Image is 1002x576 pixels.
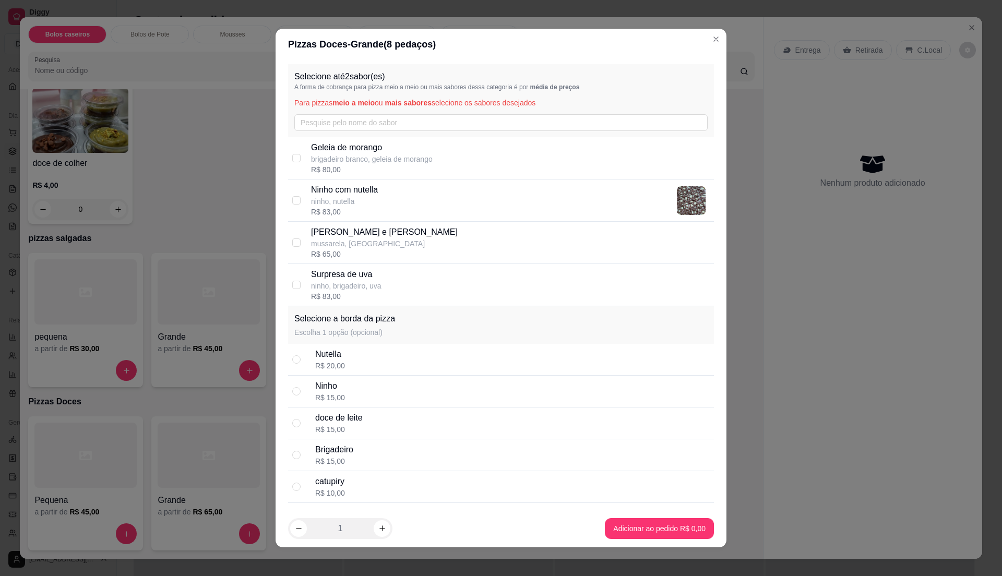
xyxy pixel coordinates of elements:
[311,184,378,196] p: Ninho com nutella
[294,98,708,108] p: Para pizzas ou selecione os sabores desejados
[385,99,432,107] span: mais sabores
[290,520,307,537] button: decrease-product-quantity
[708,31,724,47] button: Close
[311,141,433,154] p: Geleia de morango
[605,518,714,539] button: Adicionar ao pedido R$ 0,00
[311,291,381,302] div: R$ 83,00
[294,70,708,83] p: Selecione até 2 sabor(es)
[311,226,458,238] p: [PERSON_NAME] e [PERSON_NAME]
[311,268,381,281] p: Surpresa de uva
[315,475,345,488] div: catupiry
[294,313,395,325] p: Selecione a borda da pizza
[315,507,345,520] div: cheddar
[294,114,708,131] input: Pesquise pelo nome do sabor
[294,83,708,91] p: A forma de cobrança para pizza meio a meio ou mais sabores dessa categoria é por
[315,380,345,392] div: Ninho
[315,361,345,371] div: R$ 20,00
[288,37,714,52] div: Pizzas Doces - Grande ( 8 pedaços)
[315,348,345,361] div: Nutella
[530,83,580,91] span: média de preços
[315,412,363,424] div: doce de leite
[311,249,458,259] div: R$ 65,00
[315,456,353,466] div: R$ 15,00
[374,520,390,537] button: increase-product-quantity
[311,164,433,175] div: R$ 80,00
[294,327,395,338] p: Escolha 1 opção (opcional)
[332,99,375,107] span: meio a meio
[311,196,378,207] p: ninho, nutella
[315,424,363,435] div: R$ 15,00
[311,207,378,217] div: R$ 83,00
[338,522,343,535] p: 1
[315,488,345,498] div: R$ 10,00
[311,154,433,164] p: brigadeiro branco, geleia de morango
[315,392,345,403] div: R$ 15,00
[311,281,381,291] p: ninho, brigadeiro, uva
[677,186,706,215] img: product-image
[315,443,353,456] div: Brigadeiro
[311,238,458,249] p: mussarela, [GEOGRAPHIC_DATA]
